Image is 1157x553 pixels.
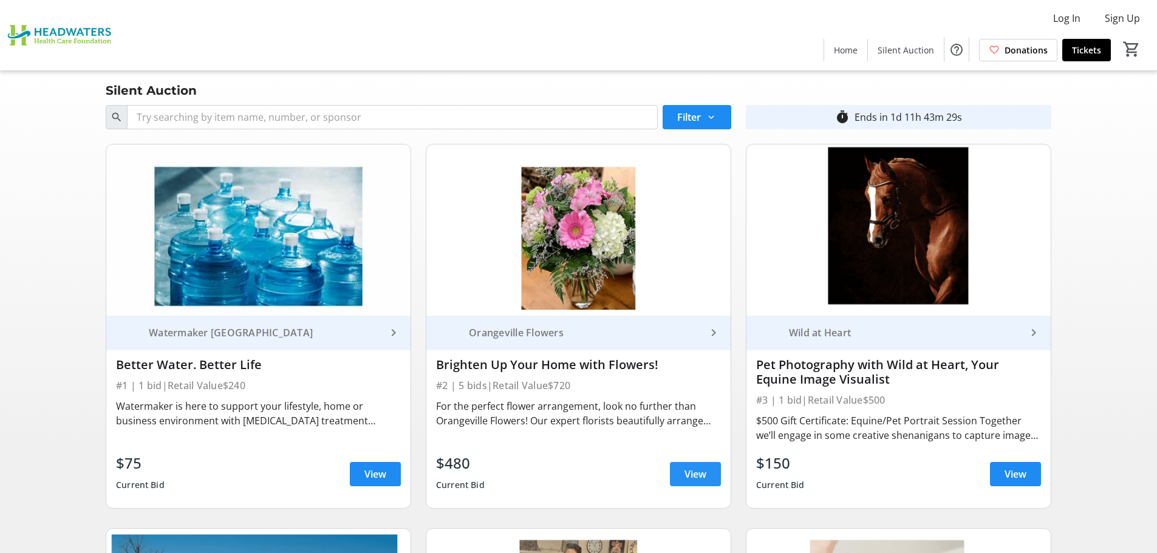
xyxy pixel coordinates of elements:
div: Current Bid [756,474,805,496]
a: Orangeville FlowersOrangeville Flowers [426,316,731,350]
div: Watermaker [GEOGRAPHIC_DATA] [144,327,386,339]
div: $75 [116,452,165,474]
div: $500 Gift Certificate: Equine/Pet Portrait Session Together we’ll engage in some creative shenani... [756,413,1041,443]
a: Silent Auction [868,39,944,61]
span: Tickets [1072,44,1101,56]
button: Cart [1121,38,1142,60]
span: View [1005,467,1026,481]
mat-icon: keyboard_arrow_right [386,325,401,340]
mat-icon: keyboard_arrow_right [706,325,721,340]
a: Watermaker OrangevilleWatermaker [GEOGRAPHIC_DATA] [106,316,411,350]
span: View [364,467,386,481]
div: Watermaker is here to support your lifestyle, home or business environment with [MEDICAL_DATA] tr... [116,399,401,428]
button: Help [944,38,969,62]
span: Home [834,44,858,56]
a: Home [824,39,867,61]
img: Orangeville Flowers [436,319,464,347]
input: Try searching by item name, number, or sponsor [127,105,658,129]
div: Orangeville Flowers [464,327,706,339]
button: Log In [1043,8,1090,28]
div: Brighten Up Your Home with Flowers! [436,358,721,372]
span: Log In [1053,11,1080,25]
div: Better Water. Better Life [116,358,401,372]
div: Ends in 1d 11h 43m 29s [855,110,962,124]
div: $480 [436,452,485,474]
img: Pet Photography with Wild at Heart, Your Equine Image Visualist [746,144,1051,316]
a: View [350,462,401,486]
mat-icon: keyboard_arrow_right [1026,325,1041,340]
a: Donations [979,39,1057,61]
button: Sign Up [1095,8,1150,28]
span: Filter [677,110,701,124]
div: Current Bid [116,474,165,496]
img: Better Water. Better Life [106,144,411,316]
div: Current Bid [436,474,485,496]
img: Brighten Up Your Home with Flowers! [426,144,731,316]
span: Sign Up [1105,11,1140,25]
a: View [670,462,721,486]
div: #2 | 5 bids | Retail Value $720 [436,377,721,394]
span: Donations [1005,44,1048,56]
div: Wild at Heart [784,327,1026,339]
a: Wild at HeartWild at Heart [746,316,1051,350]
a: Tickets [1062,39,1111,61]
div: #3 | 1 bid | Retail Value $500 [756,392,1041,409]
div: $150 [756,452,805,474]
img: Wild at Heart [756,319,784,347]
div: Silent Auction [98,81,204,100]
span: Silent Auction [878,44,934,56]
img: Watermaker Orangeville [116,319,144,347]
mat-icon: timer_outline [835,110,850,124]
span: View [684,467,706,481]
a: View [990,462,1041,486]
button: Filter [663,105,731,129]
div: Pet Photography with Wild at Heart, Your Equine Image Visualist [756,358,1041,387]
img: Headwaters Health Care Foundation's Logo [7,5,115,66]
div: #1 | 1 bid | Retail Value $240 [116,377,401,394]
div: For the perfect flower arrangement, look no further than Orangeville Flowers! Our expert florists... [436,399,721,428]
